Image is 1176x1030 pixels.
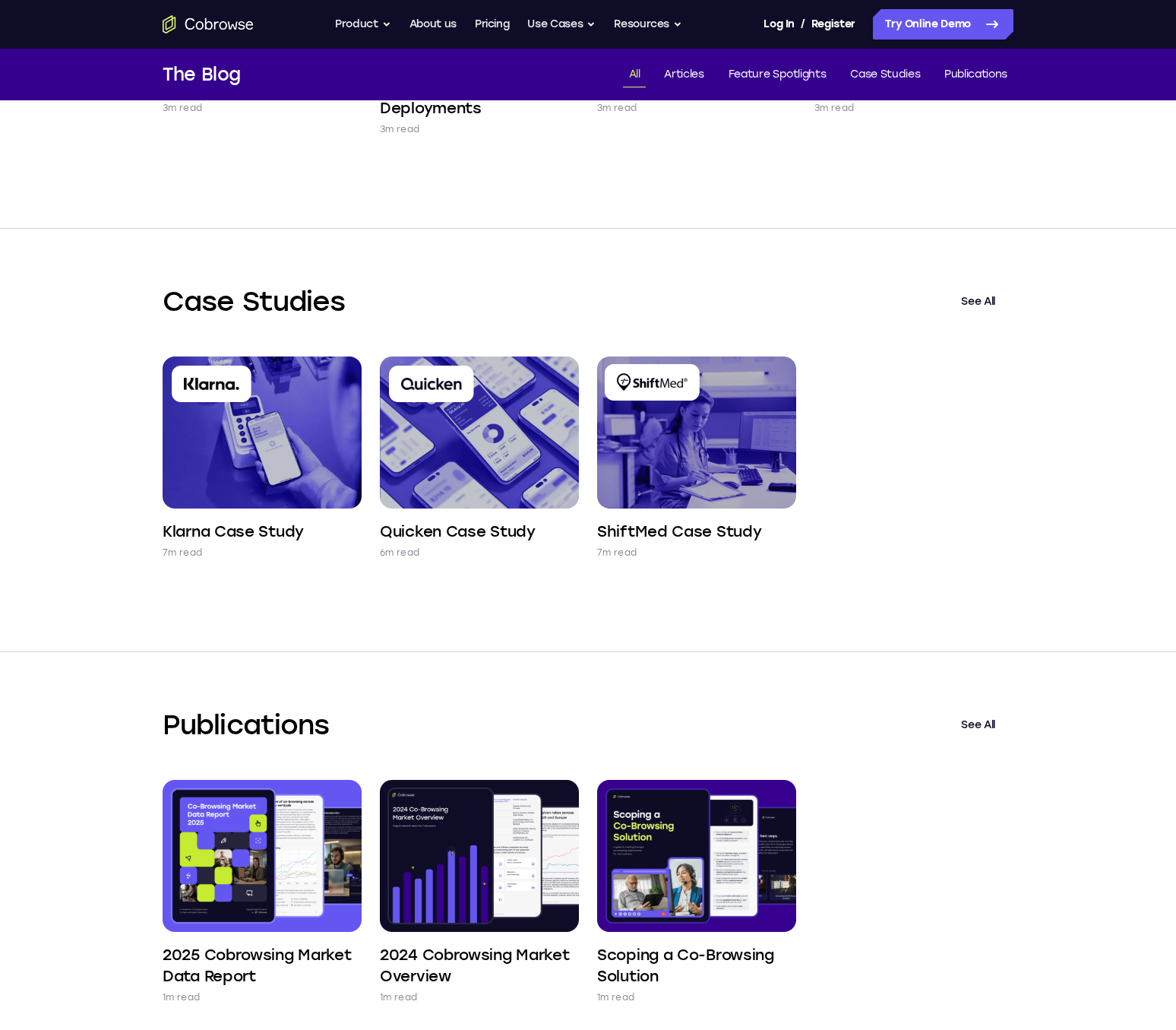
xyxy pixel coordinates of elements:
a: 2024 Cobrowsing Market Overview 1m read [380,780,579,1005]
p: 1m read [380,990,417,1005]
a: 2025 Cobrowsing Market Data Report 1m read [163,780,362,1005]
p: 3m read [380,122,419,137]
img: Scoping a Co-Browsing Solution [597,780,796,932]
button: Product [335,9,391,40]
p: 7m read [163,545,202,560]
a: Scoping a Co-Browsing Solution 1m read [597,780,796,1005]
img: Klarna Case Study [163,357,362,509]
h4: Klarna Case Study [163,521,304,542]
a: Quicken Case Study 6m read [380,357,579,560]
a: ShiftMed Case Study 7m read [597,357,796,560]
a: All [623,62,646,87]
a: Go to the home page [163,15,254,33]
a: Klarna Case Study 7m read [163,357,362,560]
p: 1m read [597,990,634,1005]
p: 7m read [597,545,637,560]
h2: Publications [163,707,943,743]
p: 1m read [163,990,200,1005]
img: 2025 Cobrowsing Market Data Report [163,780,362,932]
a: Register [811,9,855,40]
a: Case Studies [844,62,926,87]
a: Articles [658,62,710,87]
button: Resources [614,9,682,40]
p: 3m read [163,100,202,116]
p: 3m read [597,100,637,116]
h4: Scoping a Co-Browsing Solution [597,944,796,987]
a: Log In [763,9,794,40]
a: Publications [938,62,1013,87]
p: 3m read [814,100,854,116]
h4: 2025 Cobrowsing Market Data Report [163,944,362,987]
a: Try Online Demo [873,9,1013,40]
img: ShiftMed Case Study [597,357,796,509]
a: About us [409,9,457,40]
p: 6m read [380,545,419,560]
span: / [801,15,805,33]
a: See All [943,284,1013,320]
img: Quicken Case Study [380,357,579,509]
h4: Quicken Case Study [380,521,536,542]
h2: Case Studies [163,284,943,320]
a: Feature Spotlights [722,62,833,87]
a: See All [943,707,1013,743]
button: Use Cases [527,9,596,40]
h4: ShiftMed Case Study [597,521,761,542]
h4: 2024 Cobrowsing Market Overview [380,944,579,987]
h1: The Blog [163,61,241,88]
img: 2024 Cobrowsing Market Overview [380,780,579,932]
a: Pricing [475,9,510,40]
